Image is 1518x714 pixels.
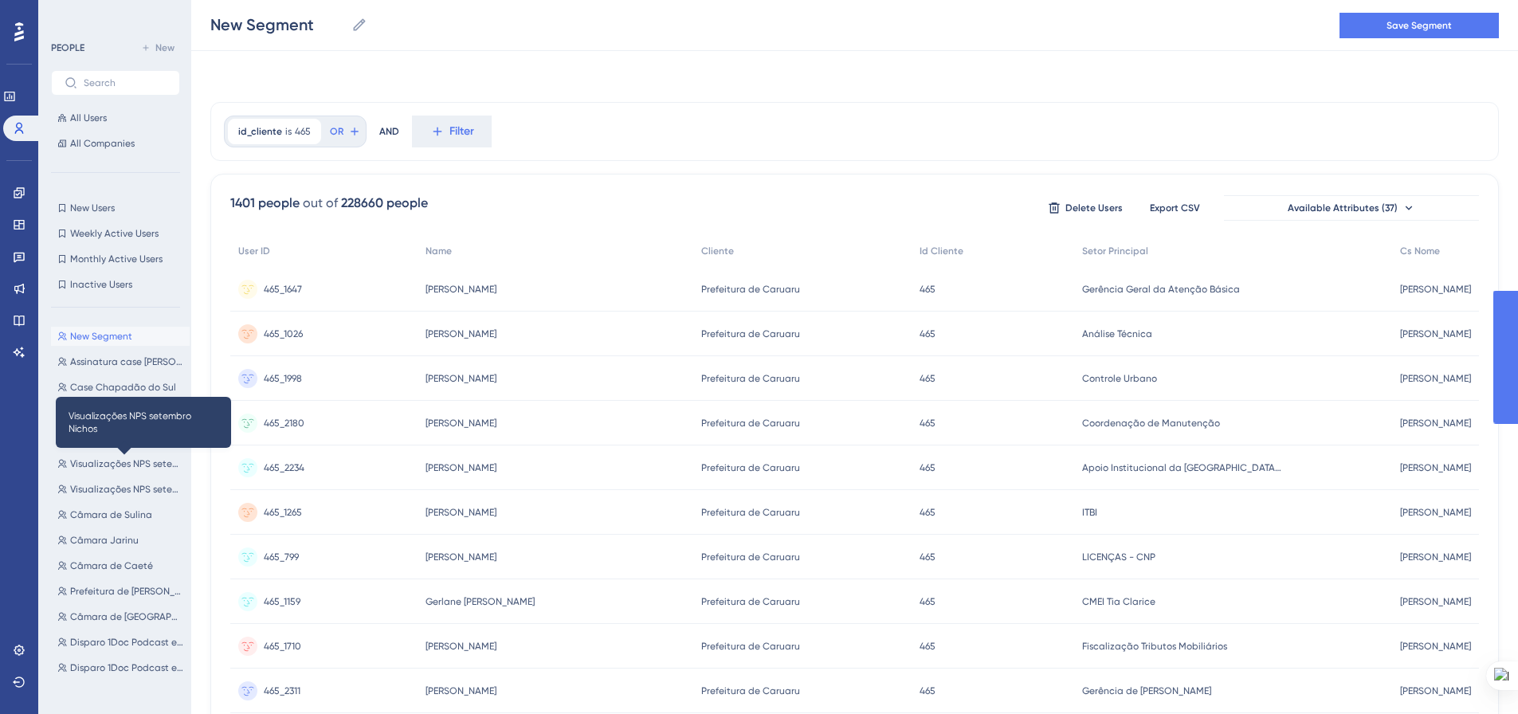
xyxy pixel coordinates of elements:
[84,77,167,88] input: Search
[51,658,190,677] button: Disparo 1Doc Podcast ep 12 IMG
[264,283,302,296] span: 465_1647
[426,551,496,563] span: [PERSON_NAME]
[264,417,304,430] span: 465_2180
[70,355,183,368] span: Assinatura case [PERSON_NAME]
[701,685,800,697] span: Prefeitura de Caruaru
[51,275,180,294] button: Inactive Users
[1400,417,1471,430] span: [PERSON_NAME]
[1082,417,1220,430] span: Coordenação de Manutenção
[920,640,936,653] span: 465
[264,551,299,563] span: 465_799
[1400,245,1440,257] span: Cs Nome
[51,224,180,243] button: Weekly Active Users
[70,508,152,521] span: Câmara de Sulina
[70,636,183,649] span: Disparo 1Doc Podcast ep 12 TEXTO
[426,328,496,340] span: [PERSON_NAME]
[701,372,800,385] span: Prefeitura de Caruaru
[303,194,338,213] div: out of
[70,137,135,150] span: All Companies
[920,245,963,257] span: Id Cliente
[426,417,496,430] span: [PERSON_NAME]
[264,640,301,653] span: 465_1710
[920,595,936,608] span: 465
[1045,195,1125,221] button: Delete Users
[701,506,800,519] span: Prefeitura de Caruaru
[920,461,936,474] span: 465
[1288,202,1398,214] span: Available Attributes (37)
[210,14,345,36] input: Segment Name
[920,551,936,563] span: 465
[230,194,300,213] div: 1401 people
[449,122,474,141] span: Filter
[1400,685,1471,697] span: [PERSON_NAME]
[51,134,180,153] button: All Companies
[51,556,190,575] button: Câmara de Caeté
[51,108,180,127] button: All Users
[1400,595,1471,608] span: [PERSON_NAME]
[701,283,800,296] span: Prefeitura de Caruaru
[51,352,190,371] button: Assinatura case [PERSON_NAME]
[264,595,300,608] span: 465_1159
[701,595,800,608] span: Prefeitura de Caruaru
[70,112,107,124] span: All Users
[701,551,800,563] span: Prefeitura de Caruaru
[426,506,496,519] span: [PERSON_NAME]
[51,505,190,524] button: Câmara de Sulina
[426,685,496,697] span: [PERSON_NAME]
[51,198,180,218] button: New Users
[51,607,190,626] button: Câmara de [GEOGRAPHIC_DATA]
[70,330,132,343] span: New Segment
[51,41,84,54] div: PEOPLE
[295,125,311,138] span: 465
[70,202,115,214] span: New Users
[51,378,190,397] button: Case Chapadão do Sul
[70,559,153,572] span: Câmara de Caeté
[70,483,183,496] span: Visualizações NPS setembro Pro
[238,245,270,257] span: User ID
[1400,640,1471,653] span: [PERSON_NAME]
[70,457,183,470] span: Visualizações NPS setembro Nichos
[264,372,302,385] span: 465_1998
[920,328,936,340] span: 465
[701,245,734,257] span: Cliente
[1082,372,1157,385] span: Controle Urbano
[1082,640,1227,653] span: Fiscalização Tributos Mobiliários
[328,119,363,144] button: OR
[1400,551,1471,563] span: [PERSON_NAME]
[1400,283,1471,296] span: [PERSON_NAME]
[426,372,496,385] span: [PERSON_NAME]
[1400,372,1471,385] span: [PERSON_NAME]
[1400,328,1471,340] span: [PERSON_NAME]
[920,685,936,697] span: 465
[1451,651,1499,699] iframe: UserGuiding AI Assistant Launcher
[379,116,399,147] div: AND
[701,461,800,474] span: Prefeitura de Caruaru
[155,41,175,54] span: New
[70,381,176,394] span: Case Chapadão do Sul
[70,534,139,547] span: Câmara Jarinu
[920,283,936,296] span: 465
[1065,202,1123,214] span: Delete Users
[920,417,936,430] span: 465
[1387,19,1452,32] span: Save Segment
[1082,685,1211,697] span: Gerência de [PERSON_NAME]
[70,227,159,240] span: Weekly Active Users
[426,595,535,608] span: Gerlane [PERSON_NAME]
[920,372,936,385] span: 465
[264,685,300,697] span: 465_2311
[1224,195,1479,221] button: Available Attributes (37)
[135,38,180,57] button: New
[51,531,190,550] button: Câmara Jarinu
[1082,461,1281,474] span: Apoio Institucional da [GEOGRAPHIC_DATA] Primária a Saúde
[51,454,190,473] button: Visualizações NPS setembro Nichos
[1082,506,1097,519] span: ITBI
[1082,595,1155,608] span: CMEI Tia Clarice
[51,249,180,269] button: Monthly Active Users
[701,640,800,653] span: Prefeitura de Caruaru
[1082,283,1240,296] span: Gerência Geral da Atenção Básica
[285,125,292,138] span: is
[1400,506,1471,519] span: [PERSON_NAME]
[1082,245,1148,257] span: Setor Principal
[264,461,304,474] span: 465_2234
[70,661,183,674] span: Disparo 1Doc Podcast ep 12 IMG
